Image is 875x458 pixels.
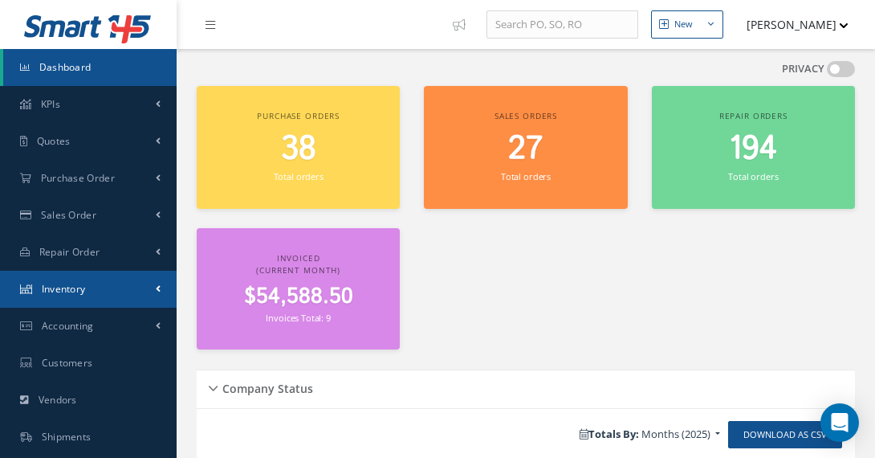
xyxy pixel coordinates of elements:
small: Invoices Total: 9 [266,312,330,324]
span: Dashboard [39,60,92,74]
span: $54,588.50 [244,281,353,313]
span: Invoiced [277,252,320,264]
a: Download as CSV [728,421,842,449]
button: [PERSON_NAME] [731,9,849,40]
span: Shipments [42,430,92,444]
span: Inventory [42,282,86,296]
button: New [651,10,723,39]
span: (Current Month) [256,264,340,276]
label: PRIVACY [782,61,824,77]
span: Quotes [37,134,71,148]
input: Search PO, SO, RO [486,10,638,39]
h5: Company Status [218,377,313,396]
span: Months (2025) [641,427,710,441]
b: Totals By: [580,427,639,441]
span: Customers [42,356,93,370]
span: KPIs [41,97,60,111]
a: Dashboard [3,49,177,86]
span: Vendors [39,393,77,407]
small: Total orders [274,170,324,182]
a: Invoiced (Current Month) $54,588.50 Invoices Total: 9 [197,228,400,350]
a: Repair orders 194 Total orders [652,86,855,209]
small: Total orders [501,170,551,182]
a: Totals By: Months (2025) [572,423,728,447]
a: Purchase orders 38 Total orders [197,86,400,209]
span: Sales orders [494,110,557,121]
span: Repair Order [39,245,100,259]
div: New [674,18,693,31]
span: Purchase orders [257,110,340,121]
div: Open Intercom Messenger [820,403,859,442]
span: 38 [281,126,316,172]
a: Sales orders 27 Total orders [424,86,627,209]
span: Repair orders [719,110,787,121]
span: 194 [729,126,777,172]
span: Accounting [42,319,94,333]
span: Purchase Order [41,171,115,185]
span: 27 [508,126,543,172]
span: Sales Order [41,208,96,222]
small: Total orders [728,170,778,182]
